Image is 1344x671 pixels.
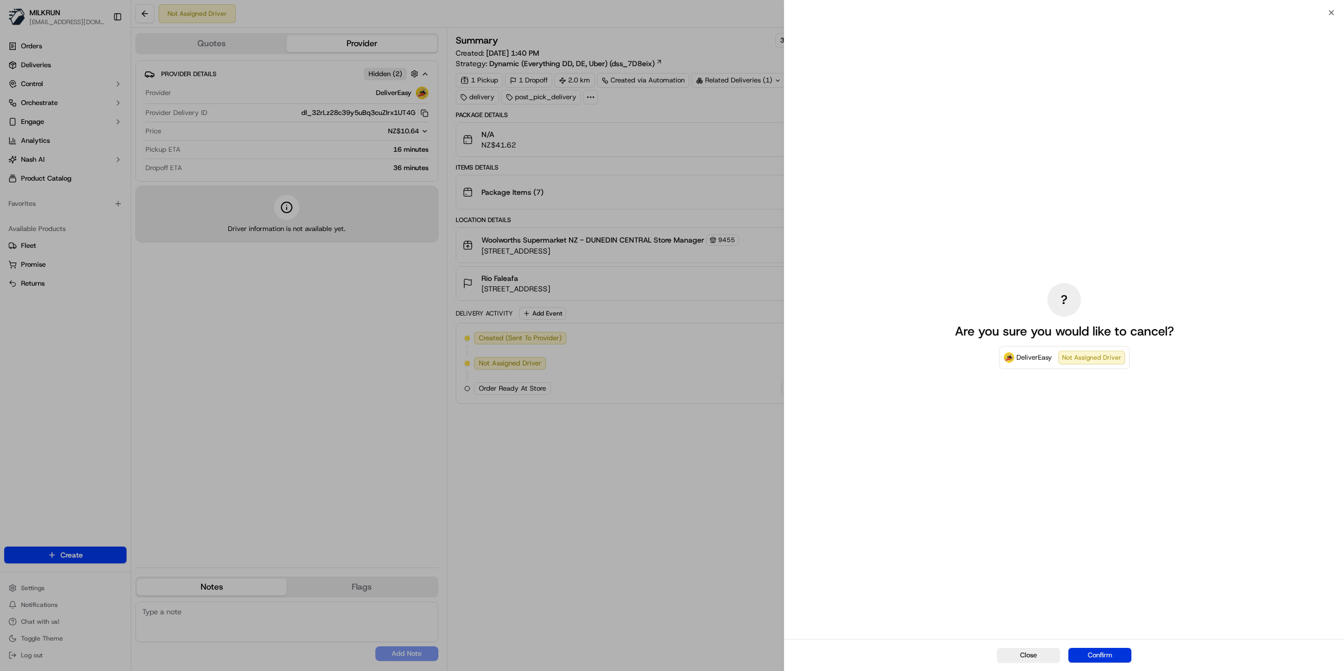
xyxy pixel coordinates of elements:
span: DeliverEasy [1016,352,1052,363]
img: DeliverEasy [1004,352,1014,363]
div: ? [1047,283,1081,317]
button: Confirm [1068,648,1131,663]
p: Are you sure you would like to cancel? [955,323,1174,340]
button: Close [997,648,1060,663]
